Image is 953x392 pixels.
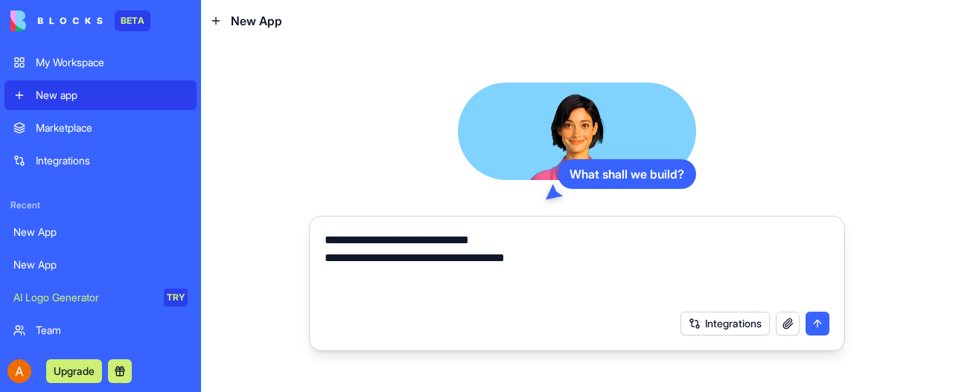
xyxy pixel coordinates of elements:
div: Marketplace [36,121,188,135]
div: TRY [164,289,188,306]
img: ACg8ocK6yiNEbkF9Pv4roYnkAOki2sZYQrW7UaVyEV6GmURZ_rD7Bw=s96-c [7,359,31,383]
div: BETA [115,10,150,31]
div: New app [36,88,188,103]
a: New App [4,250,197,280]
div: New App [13,257,188,272]
span: New App [231,12,282,30]
span: Recent [4,199,197,211]
img: logo [10,10,103,31]
div: AI Logo Generator [13,290,153,305]
div: New App [13,225,188,240]
div: Integrations [36,153,188,168]
a: AI Logo GeneratorTRY [4,283,197,312]
a: Marketplace [4,113,197,143]
button: Integrations [681,312,770,335]
a: Integrations [4,146,197,176]
div: Team [36,323,188,338]
a: BETA [10,10,150,31]
div: What shall we build? [558,159,696,189]
a: New App [4,217,197,247]
button: Upgrade [46,359,102,383]
a: My Workspace [4,48,197,77]
div: My Workspace [36,55,188,70]
a: Team [4,315,197,345]
a: New app [4,80,197,110]
a: Upgrade [46,363,102,378]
